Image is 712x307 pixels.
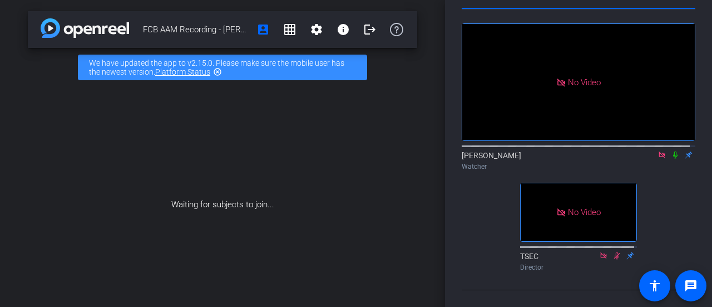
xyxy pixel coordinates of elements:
[78,55,367,80] div: We have updated the app to v2.15.0. Please make sure the mobile user has the newest version.
[337,23,350,36] mat-icon: info
[520,262,637,272] div: Director
[520,251,637,272] div: TSEC
[283,23,296,36] mat-icon: grid_on
[568,207,601,217] span: No Video
[155,67,210,76] a: Platform Status
[256,23,270,36] mat-icon: account_box
[648,279,661,293] mat-icon: accessibility
[213,67,222,76] mat-icon: highlight_off
[568,77,601,87] span: No Video
[363,23,377,36] mat-icon: logout
[41,18,129,38] img: app-logo
[310,23,323,36] mat-icon: settings
[684,279,698,293] mat-icon: message
[462,162,695,172] div: Watcher
[462,150,695,172] div: [PERSON_NAME]
[143,18,250,41] span: FCB AAM Recording - [PERSON_NAME]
